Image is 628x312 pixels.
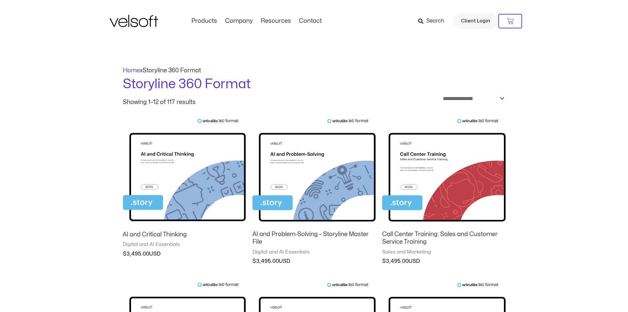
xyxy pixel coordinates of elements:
nav: Menu [187,17,326,25]
span: Client Login [461,17,490,25]
span: Search [426,17,444,25]
h2: AI and Critical Thinking [123,231,246,238]
img: AI and Problem-Solving - Storyline Master File [252,119,376,226]
img: Call Center Training: Sales and Customer Service Training [382,119,505,226]
h2: AI and Problem-Solving – Storyline Master File [252,230,376,246]
a: AI and Critical Thinking [123,231,246,241]
a: Home [123,68,140,73]
bdi: 3,495.00 [382,259,409,264]
span: $ [123,251,126,257]
h1: Storyline 360 Format [123,75,506,93]
h2: Call Center Training: Sales and Customer Service Training [382,230,505,246]
a: Search [418,16,449,27]
a: ResourcesMenu Toggle [257,17,295,25]
a: Call Center Training: Sales and Customer Service Training [382,230,505,249]
p: Showing 1–12 of 117 results [123,99,196,105]
span: $ [252,259,256,264]
bdi: 3,495.00 [123,251,149,257]
select: Shop order [439,93,506,104]
span: $ [382,259,386,264]
span: Storyline 360 Format [143,68,201,73]
a: CompanyMenu Toggle [221,17,257,25]
span: Sales and Marketing [382,249,505,256]
span: Digital and AI Essentials [123,241,246,248]
img: AI and Critical Thinking [123,119,246,225]
bdi: 3,495.00 [252,259,279,264]
a: ContactMenu Toggle [295,17,326,25]
a: Client Login [453,13,498,29]
a: ProductsMenu Toggle [187,17,221,25]
span: Digital and AI Essentials [252,249,376,256]
a: AI and Problem-Solving – Storyline Master File [252,230,376,249]
span: » [123,68,201,73]
img: Velsoft Training Materials [110,15,158,27]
